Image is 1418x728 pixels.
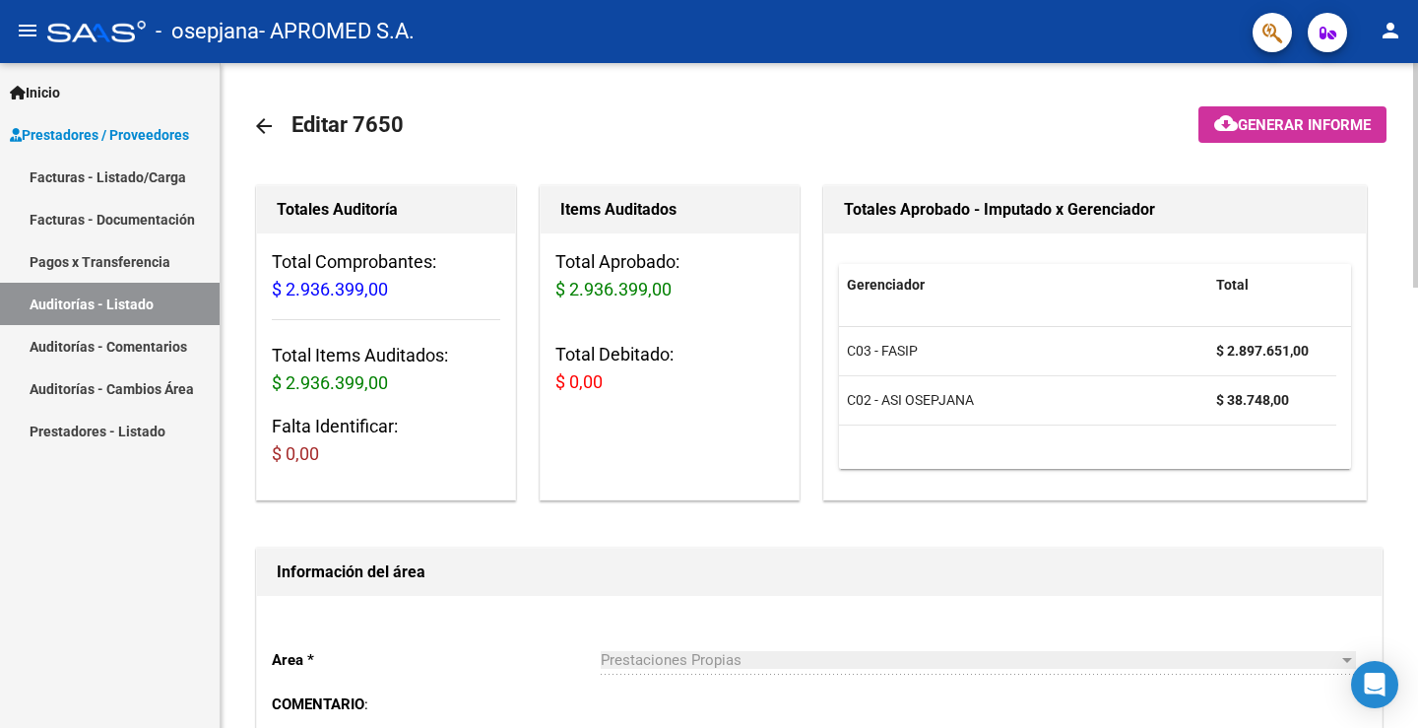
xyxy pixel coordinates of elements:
h3: Total Items Auditados: [272,342,500,397]
span: Gerenciador [847,277,925,293]
span: $ 0,00 [272,443,319,464]
mat-icon: menu [16,19,39,42]
h1: Información del área [277,557,1362,588]
mat-icon: arrow_back [252,114,276,138]
h3: Falta Identificar: [272,413,500,468]
button: Generar informe [1198,106,1386,143]
span: : [272,695,368,713]
span: $ 2.936.399,00 [272,279,388,299]
span: Prestadores / Proveedores [10,124,189,146]
span: C03 - FASIP [847,343,918,359]
span: $ 2.936.399,00 [555,279,672,299]
span: $ 0,00 [555,371,603,392]
h3: Total Debitado: [555,341,784,396]
p: Area * [272,649,601,671]
strong: $ 2.897.651,00 [1216,343,1309,359]
strong: $ 38.748,00 [1216,392,1289,408]
span: $ 2.936.399,00 [272,372,388,393]
h1: Items Auditados [560,194,779,226]
span: C02 - ASI OSEPJANA [847,392,974,408]
h1: Totales Aprobado - Imputado x Gerenciador [844,194,1346,226]
datatable-header-cell: Gerenciador [839,264,1208,306]
strong: COMENTARIO [272,695,364,713]
span: Editar 7650 [291,112,404,137]
h1: Totales Auditoría [277,194,495,226]
span: Prestaciones Propias [601,651,741,669]
div: Open Intercom Messenger [1351,661,1398,708]
span: - APROMED S.A. [259,10,415,53]
span: Total [1216,277,1249,293]
span: Generar informe [1238,116,1371,134]
span: Inicio [10,82,60,103]
datatable-header-cell: Total [1208,264,1336,306]
h3: Total Comprobantes: [272,248,500,303]
mat-icon: cloud_download [1214,111,1238,135]
h3: Total Aprobado: [555,248,784,303]
span: - osepjana [156,10,259,53]
mat-icon: person [1379,19,1402,42]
